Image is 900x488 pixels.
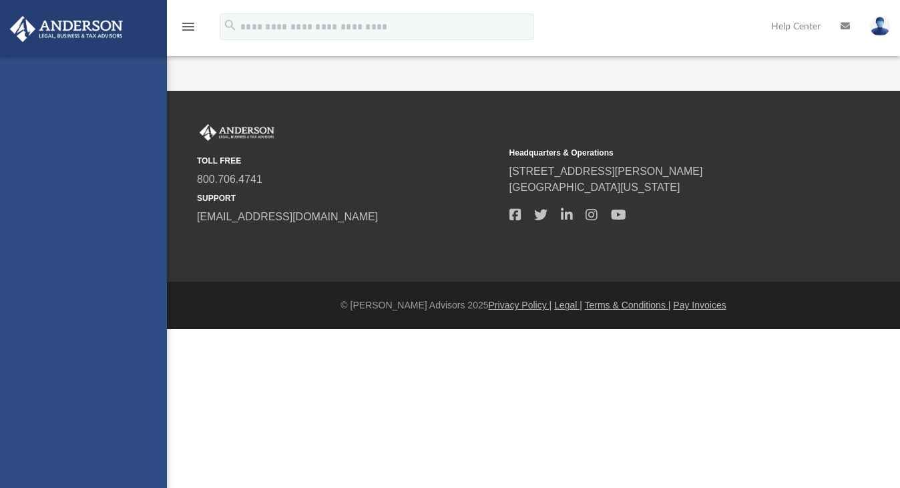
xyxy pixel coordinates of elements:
small: TOLL FREE [197,155,500,167]
img: Anderson Advisors Platinum Portal [197,124,277,142]
img: User Pic [870,17,890,36]
a: menu [180,25,196,35]
a: Terms & Conditions | [585,300,671,310]
a: [EMAIL_ADDRESS][DOMAIN_NAME] [197,211,378,222]
a: Pay Invoices [673,300,726,310]
i: menu [180,19,196,35]
a: [GEOGRAPHIC_DATA][US_STATE] [509,182,680,193]
small: SUPPORT [197,192,500,204]
i: search [223,18,238,33]
a: Privacy Policy | [489,300,552,310]
a: Legal | [554,300,582,310]
div: © [PERSON_NAME] Advisors 2025 [167,298,900,312]
small: Headquarters & Operations [509,147,813,159]
img: Anderson Advisors Platinum Portal [6,16,127,42]
a: 800.706.4741 [197,174,262,185]
a: [STREET_ADDRESS][PERSON_NAME] [509,166,703,177]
